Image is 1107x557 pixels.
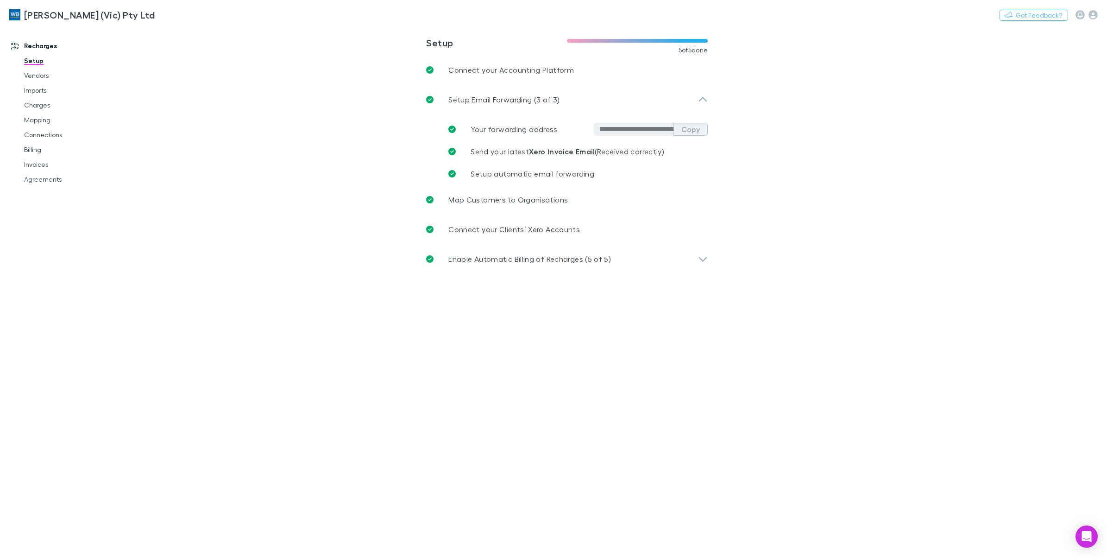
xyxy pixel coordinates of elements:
[679,46,708,54] span: 5 of 5 done
[529,147,595,156] strong: Xero Invoice Email
[1076,525,1098,548] div: Open Intercom Messenger
[2,38,131,53] a: Recharges
[15,83,131,98] a: Imports
[15,127,131,142] a: Connections
[15,157,131,172] a: Invoices
[15,98,131,113] a: Charges
[471,125,557,133] span: Your forwarding address
[15,172,131,187] a: Agreements
[15,142,131,157] a: Billing
[419,244,715,274] div: Enable Automatic Billing of Recharges (5 of 5)
[471,147,664,156] span: Send your latest (Received correctly)
[4,4,160,26] a: [PERSON_NAME] (Vic) Pty Ltd
[448,194,568,205] p: Map Customers to Organisations
[24,9,155,20] h3: [PERSON_NAME] (Vic) Pty Ltd
[448,64,574,76] p: Connect your Accounting Platform
[441,163,708,185] a: Setup automatic email forwarding
[673,123,708,136] button: Copy
[426,37,567,48] h3: Setup
[419,55,715,85] a: Connect your Accounting Platform
[448,253,611,265] p: Enable Automatic Billing of Recharges (5 of 5)
[419,85,715,114] div: Setup Email Forwarding (3 of 3)
[419,185,715,215] a: Map Customers to Organisations
[15,113,131,127] a: Mapping
[419,215,715,244] a: Connect your Clients’ Xero Accounts
[15,53,131,68] a: Setup
[15,68,131,83] a: Vendors
[448,94,560,105] p: Setup Email Forwarding (3 of 3)
[448,224,580,235] p: Connect your Clients’ Xero Accounts
[471,169,594,178] span: Setup automatic email forwarding
[441,140,708,163] a: Send your latestXero Invoice Email(Received correctly)
[9,9,20,20] img: William Buck (Vic) Pty Ltd's Logo
[1000,10,1068,21] button: Got Feedback?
